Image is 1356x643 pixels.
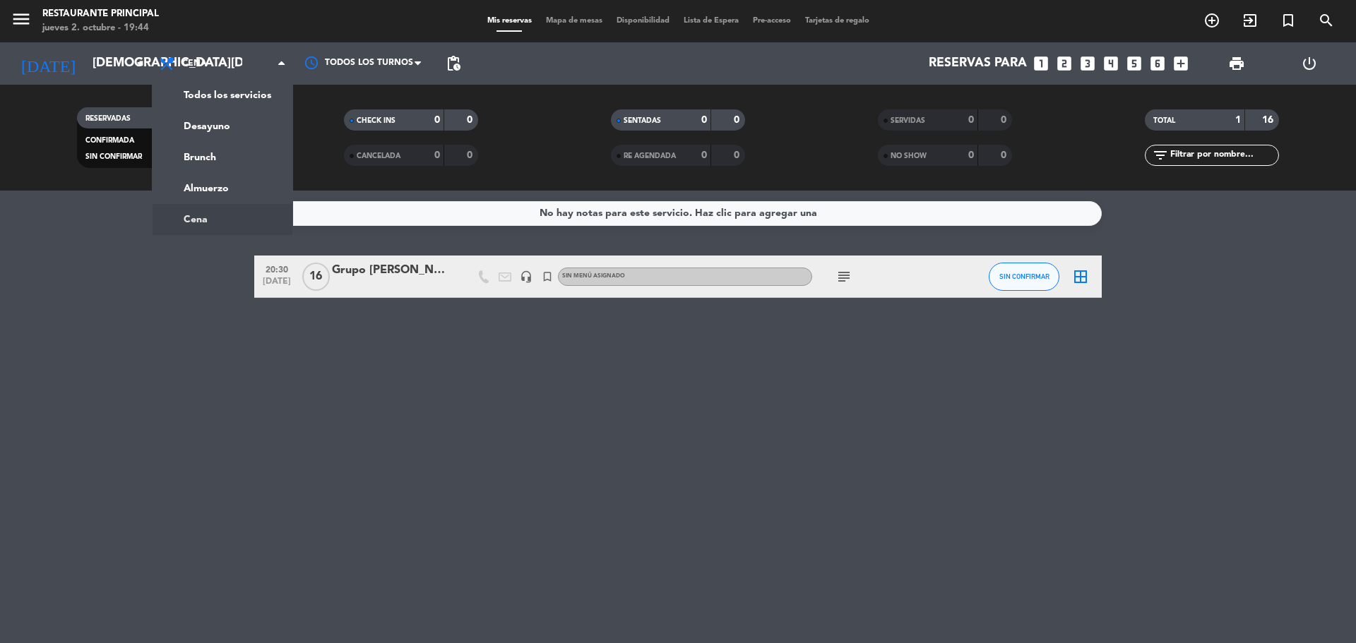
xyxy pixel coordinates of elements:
[929,56,1027,71] span: Reservas para
[467,150,475,160] strong: 0
[480,17,539,25] span: Mis reservas
[1242,12,1259,29] i: exit_to_app
[302,263,330,291] span: 16
[1152,147,1169,164] i: filter_list
[259,277,295,293] span: [DATE]
[357,152,400,160] span: CANCELADA
[42,7,159,21] div: Restaurante Principal
[701,115,707,125] strong: 0
[259,260,295,277] span: 20:30
[85,137,134,144] span: CONFIRMADA
[1301,55,1318,72] i: power_settings_new
[85,115,131,122] span: RESERVADAS
[677,17,746,25] span: Lista de Espera
[1280,12,1297,29] i: turned_in_not
[1102,54,1120,73] i: looks_4
[434,115,440,125] strong: 0
[131,55,148,72] i: arrow_drop_down
[11,8,32,30] i: menu
[153,142,292,173] a: Brunch
[968,150,974,160] strong: 0
[891,117,925,124] span: SERVIDAS
[11,48,85,79] i: [DATE]
[42,21,159,35] div: jueves 2. octubre - 19:44
[153,111,292,142] a: Desayuno
[999,272,1049,280] span: SIN CONFIRMAR
[701,150,707,160] strong: 0
[434,150,440,160] strong: 0
[539,17,609,25] span: Mapa de mesas
[1078,54,1097,73] i: looks_3
[734,150,742,160] strong: 0
[624,117,661,124] span: SENTADAS
[1172,54,1190,73] i: add_box
[153,173,292,204] a: Almuerzo
[1001,150,1009,160] strong: 0
[1055,54,1073,73] i: looks_two
[746,17,798,25] span: Pre-acceso
[1318,12,1335,29] i: search
[562,273,625,279] span: Sin menú asignado
[1032,54,1050,73] i: looks_one
[467,115,475,125] strong: 0
[624,152,676,160] span: RE AGENDADA
[357,117,395,124] span: CHECK INS
[153,204,292,235] a: Cena
[541,270,554,283] i: turned_in_not
[968,115,974,125] strong: 0
[445,55,462,72] span: pending_actions
[989,263,1059,291] button: SIN CONFIRMAR
[85,153,142,160] span: SIN CONFIRMAR
[11,8,32,35] button: menu
[1148,54,1167,73] i: looks_6
[835,268,852,285] i: subject
[182,59,207,68] span: Cena
[891,152,927,160] span: NO SHOW
[1273,42,1345,85] div: LOG OUT
[609,17,677,25] span: Disponibilidad
[798,17,876,25] span: Tarjetas de regalo
[1001,115,1009,125] strong: 0
[734,115,742,125] strong: 0
[332,261,452,280] div: Grupo [PERSON_NAME] Di [PERSON_NAME]
[540,205,817,222] div: No hay notas para este servicio. Haz clic para agregar una
[1235,115,1241,125] strong: 1
[1125,54,1143,73] i: looks_5
[153,80,292,111] a: Todos los servicios
[1203,12,1220,29] i: add_circle_outline
[1228,55,1245,72] span: print
[1072,268,1089,285] i: border_all
[1153,117,1175,124] span: TOTAL
[520,270,533,283] i: headset_mic
[1169,148,1278,163] input: Filtrar por nombre...
[1262,115,1276,125] strong: 16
